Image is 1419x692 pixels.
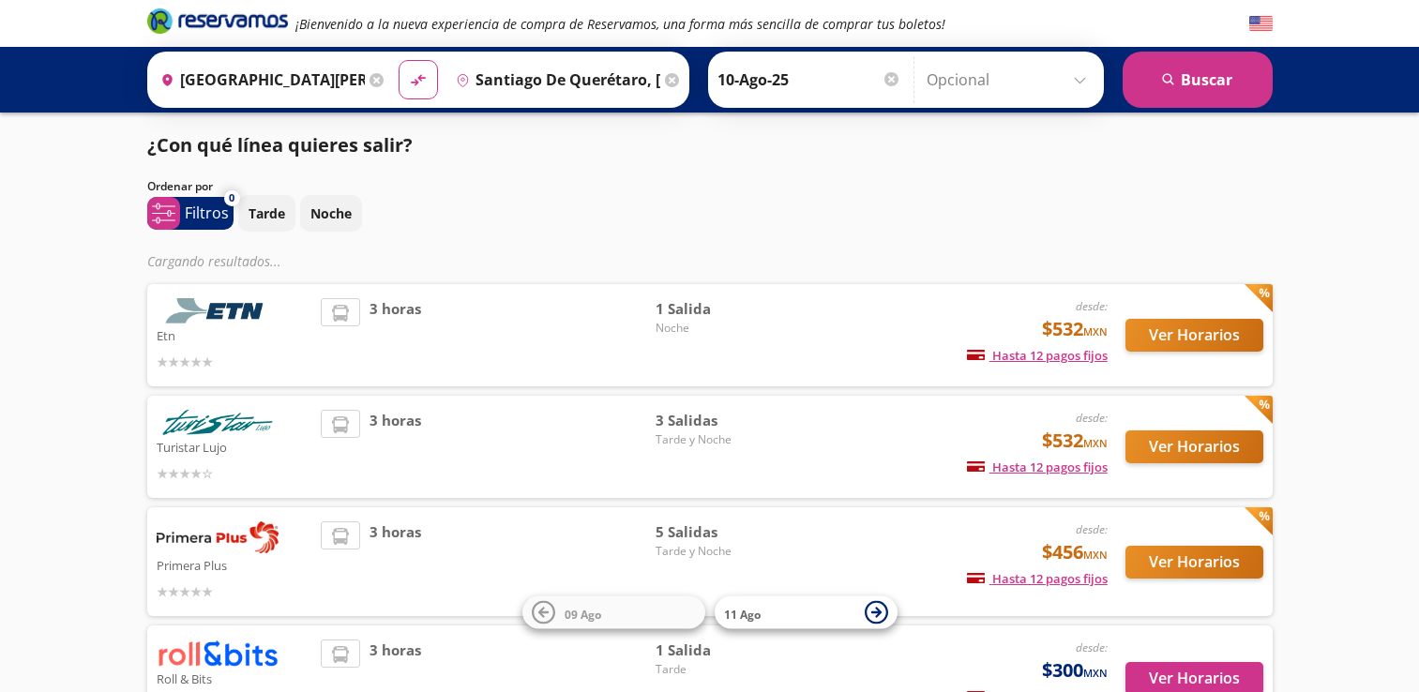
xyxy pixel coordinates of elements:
span: 3 Salidas [656,410,787,431]
img: Roll & Bits [157,639,279,667]
p: Turistar Lujo [157,435,312,458]
em: desde: [1076,298,1108,314]
span: $456 [1042,538,1108,566]
img: Turistar Lujo [157,410,279,435]
span: 11 Ago [724,606,761,622]
span: Hasta 12 pagos fijos [967,570,1108,587]
small: MXN [1083,436,1108,450]
button: Ver Horarios [1125,319,1263,352]
em: Cargando resultados ... [147,252,281,270]
em: desde: [1076,410,1108,426]
button: 11 Ago [715,596,898,629]
button: 0Filtros [147,197,234,230]
img: Etn [157,298,279,323]
em: desde: [1076,639,1108,655]
p: Filtros [185,202,229,224]
span: 1 Salida [656,298,787,320]
small: MXN [1083,666,1108,680]
span: Hasta 12 pagos fijos [967,347,1108,364]
p: Noche [310,203,352,223]
span: $532 [1042,315,1108,343]
i: Brand Logo [147,7,288,35]
span: Hasta 12 pagos fijos [967,459,1108,475]
button: Noche [300,195,362,232]
button: Ver Horarios [1125,430,1263,463]
span: 09 Ago [565,606,601,622]
input: Opcional [927,56,1094,103]
span: 5 Salidas [656,521,787,543]
span: $532 [1042,427,1108,455]
p: ¿Con qué línea quieres salir? [147,131,413,159]
a: Brand Logo [147,7,288,40]
p: Tarde [249,203,285,223]
span: Tarde y Noche [656,543,787,560]
span: 3 horas [370,410,421,484]
span: $300 [1042,656,1108,684]
span: 0 [229,190,234,206]
img: Primera Plus [157,521,279,553]
input: Buscar Destino [448,56,660,103]
span: 1 Salida [656,639,787,661]
input: Buscar Origen [153,56,365,103]
button: English [1249,12,1273,36]
p: Roll & Bits [157,667,312,689]
small: MXN [1083,324,1108,338]
span: Noche [656,320,787,337]
small: MXN [1083,548,1108,562]
p: Primera Plus [157,553,312,576]
p: Etn [157,323,312,346]
button: Ver Horarios [1125,546,1263,579]
p: Ordenar por [147,178,213,195]
span: 3 horas [370,521,421,602]
button: Tarde [238,195,295,232]
input: Elegir Fecha [717,56,901,103]
span: Tarde y Noche [656,431,787,448]
em: desde: [1076,521,1108,537]
button: Buscar [1123,52,1273,108]
span: Tarde [656,661,787,678]
button: 09 Ago [522,596,705,629]
em: ¡Bienvenido a la nueva experiencia de compra de Reservamos, una forma más sencilla de comprar tus... [295,15,945,33]
span: 3 horas [370,298,421,372]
